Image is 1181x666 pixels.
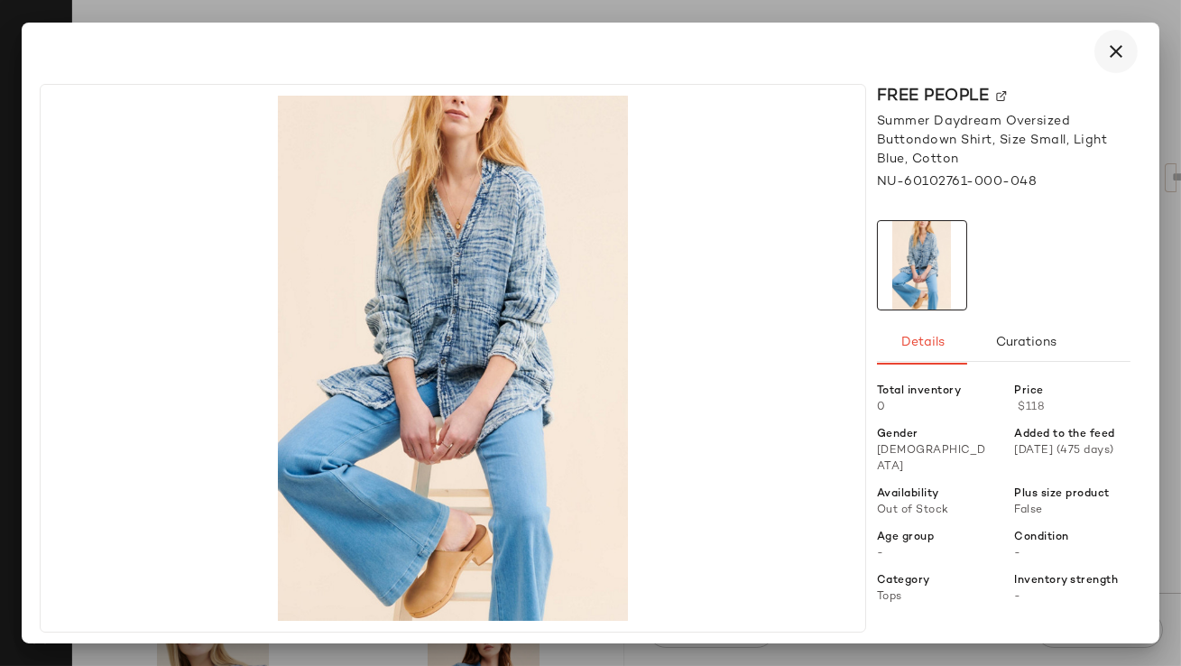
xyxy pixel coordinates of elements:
[996,91,1007,102] img: svg%3e
[1014,445,1114,457] span: [DATE] (475 days)
[877,530,935,546] span: Age group
[877,427,918,443] span: Gender
[878,221,966,310] img: 60102761_048_b3
[877,445,986,473] span: [DEMOGRAPHIC_DATA]
[877,402,886,413] span: 0
[1014,486,1110,503] span: Plus size product
[1014,573,1118,589] span: Inventory strength
[1018,400,1048,416] span: $118
[877,84,990,108] span: Free People
[877,172,1038,191] span: NU-60102761-000-048
[877,591,902,603] span: Tops
[877,486,939,503] span: Availability
[1014,548,1021,560] span: -
[1014,427,1115,443] span: Added to the feed
[877,504,949,516] span: Out of Stock
[995,336,1056,350] span: Curations
[900,336,944,350] span: Details
[877,573,930,589] span: Category
[1014,530,1069,546] span: Condition
[877,548,884,560] span: -
[1014,504,1043,516] span: False
[877,112,1130,169] span: Summer Daydream Oversized Buttondown Shirt, Size Small, Light Blue, Cotton
[877,384,962,400] span: Total inventory
[1014,384,1044,400] span: Price
[1014,591,1021,603] span: -
[51,96,854,621] img: 60102761_048_b3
